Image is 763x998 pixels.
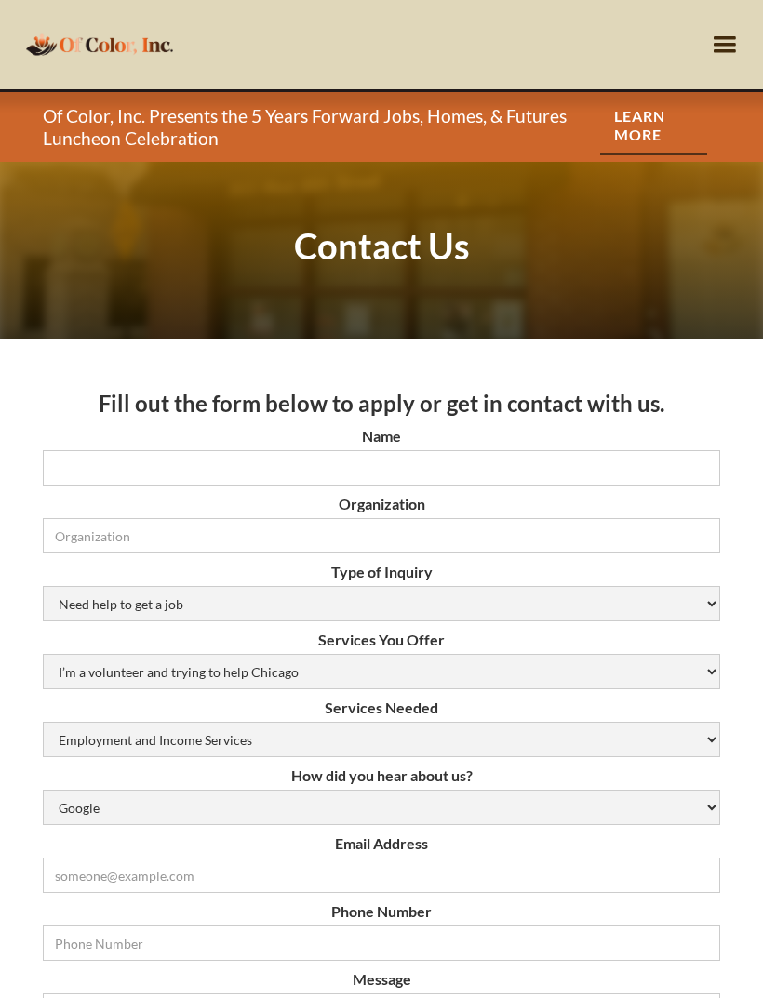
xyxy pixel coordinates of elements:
[43,902,720,921] label: Phone Number
[20,22,179,66] a: home
[43,925,720,961] input: Phone Number
[43,518,720,553] input: Organization
[43,390,720,418] h3: Fill out the form below to apply or get in contact with us.
[43,699,720,717] label: Services Needed
[43,105,587,150] p: Of Color, Inc. Presents the 5 Years Forward Jobs, Homes, & Futures Luncheon Celebration
[43,631,720,649] label: Services You Offer
[43,834,720,853] label: Email Address
[600,99,707,155] a: Learn More
[43,563,720,581] label: Type of Inquiry
[43,858,720,893] input: someone@example.com
[43,970,720,989] label: Message
[43,427,720,446] label: Name
[43,495,720,513] label: Organization
[43,766,720,785] label: How did you hear about us?
[294,224,470,267] strong: Contact Us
